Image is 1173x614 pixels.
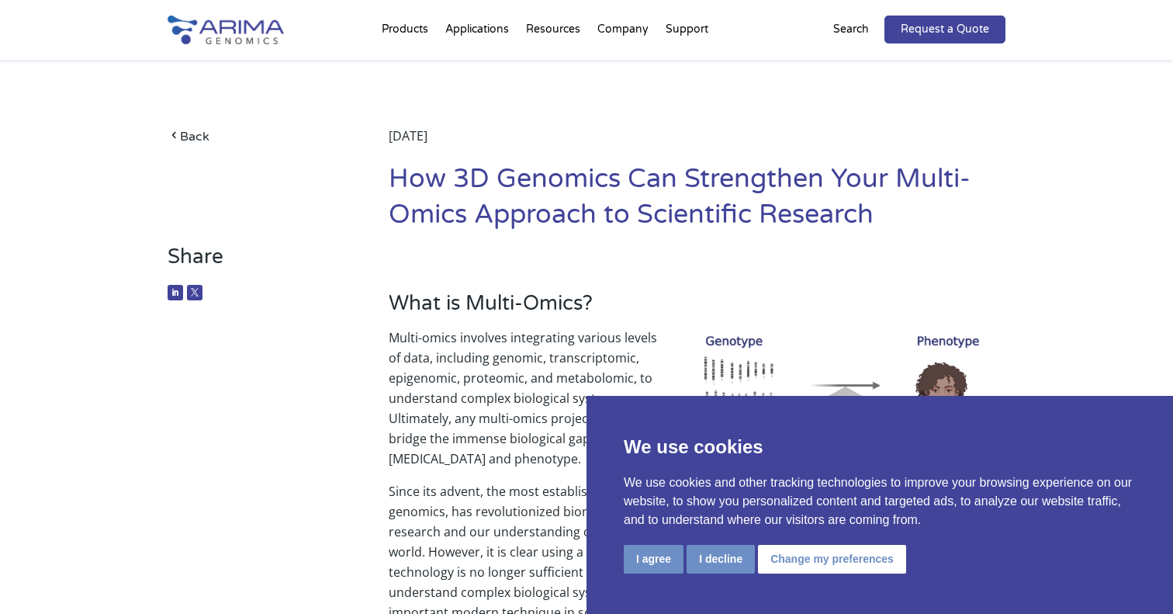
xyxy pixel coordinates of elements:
img: Arima-Genomics-logo [168,16,284,44]
p: We use cookies and other tracking technologies to improve your browsing experience on our website... [624,474,1136,529]
button: I decline [687,545,755,574]
a: Back [168,126,342,147]
button: I agree [624,545,683,574]
h1: How 3D Genomics Can Strengthen Your Multi-Omics Approach to Scientific Research [389,161,1005,245]
p: Search [833,19,869,40]
p: Multi-omics involves integrating various levels of data, including genomic, transcriptomic, epige... [389,328,1005,481]
button: Change my preferences [758,545,906,574]
div: [DATE] [389,126,1005,161]
a: Request a Quote [884,16,1005,43]
h3: What is Multi-Omics? [389,291,1005,328]
h3: Share [168,245,342,281]
p: We use cookies [624,433,1136,461]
